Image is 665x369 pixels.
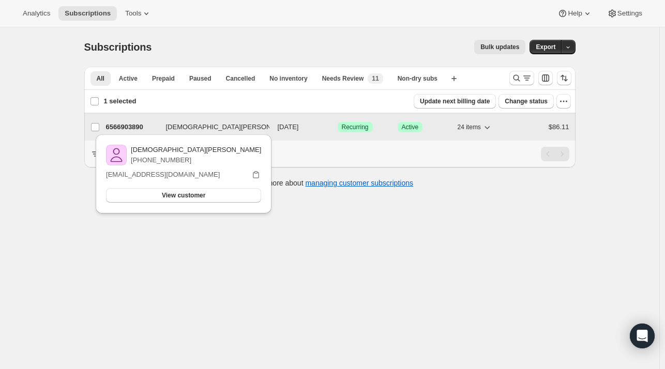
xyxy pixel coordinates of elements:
[536,43,555,51] span: Export
[162,191,205,199] span: View customer
[226,74,255,83] span: Cancelled
[131,155,261,165] p: [PHONE_NUMBER]
[446,71,462,86] button: Create new view
[549,123,569,131] span: $86.11
[65,9,111,18] span: Subscriptions
[551,6,598,21] button: Help
[530,40,562,54] button: Export
[106,120,569,134] div: 6566903890[DEMOGRAPHIC_DATA][PERSON_NAME][DATE]SuccessRecurringSuccessActive24 items$86.11
[505,97,548,105] span: Change status
[557,71,571,85] button: Sort the results
[322,74,364,83] span: Needs Review
[17,6,56,21] button: Analytics
[630,324,655,348] div: Open Intercom Messenger
[246,178,413,188] p: Learn more about
[474,40,525,54] button: Bulk updates
[106,170,220,180] p: [EMAIL_ADDRESS][DOMAIN_NAME]
[538,71,553,85] button: Customize table column order and visibility
[601,6,648,21] button: Settings
[103,96,136,106] p: 1 selected
[414,94,496,109] button: Update next billing date
[568,9,582,18] span: Help
[106,122,158,132] p: 6566903890
[58,6,117,21] button: Subscriptions
[617,9,642,18] span: Settings
[305,179,413,187] a: managing customer subscriptions
[541,147,569,161] nav: Pagination
[498,94,554,109] button: Change status
[189,74,211,83] span: Paused
[160,119,263,135] button: [DEMOGRAPHIC_DATA][PERSON_NAME]
[420,97,490,105] span: Update next billing date
[166,122,296,132] span: [DEMOGRAPHIC_DATA][PERSON_NAME]
[342,123,369,131] span: Recurring
[152,74,175,83] span: Prepaid
[119,6,158,21] button: Tools
[480,43,519,51] span: Bulk updates
[398,74,437,83] span: Non-dry subs
[125,9,141,18] span: Tools
[97,74,104,83] span: All
[458,120,492,134] button: 24 items
[458,123,481,131] span: 24 items
[84,41,152,53] span: Subscriptions
[119,74,138,83] span: Active
[131,145,261,155] p: [DEMOGRAPHIC_DATA][PERSON_NAME]
[402,123,419,131] span: Active
[269,74,307,83] span: No inventory
[509,71,534,85] button: Search and filter results
[106,188,261,203] button: View customer
[106,145,127,165] img: variant image
[372,74,379,83] span: 11
[278,123,299,131] span: [DATE]
[23,9,50,18] span: Analytics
